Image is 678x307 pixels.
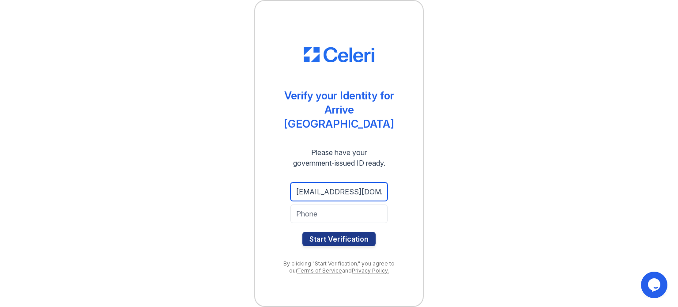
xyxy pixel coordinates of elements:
[352,267,389,274] a: Privacy Policy.
[290,182,388,201] input: Email
[277,147,401,168] div: Please have your government-issued ID ready.
[641,272,669,298] iframe: chat widget
[304,47,374,63] img: CE_Logo_Blue-a8612792a0a2168367f1c8372b55b34899dd931a85d93a1a3d3e32e68fde9ad4.png
[302,232,376,246] button: Start Verification
[273,260,405,274] div: By clicking "Start Verification," you agree to our and
[297,267,342,274] a: Terms of Service
[273,89,405,131] div: Verify your Identity for Arrive [GEOGRAPHIC_DATA]
[290,205,388,223] input: Phone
